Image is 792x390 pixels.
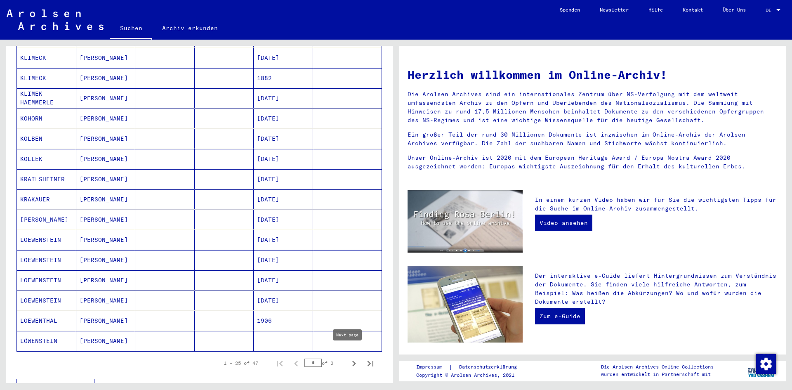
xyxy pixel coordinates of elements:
[76,331,136,351] mat-cell: [PERSON_NAME]
[76,270,136,290] mat-cell: [PERSON_NAME]
[408,130,778,148] p: Ein großer Teil der rund 30 Millionen Dokumente ist inzwischen im Online-Archiv der Arolsen Archi...
[76,311,136,331] mat-cell: [PERSON_NAME]
[254,230,313,250] mat-cell: [DATE]
[254,88,313,108] mat-cell: [DATE]
[17,48,76,68] mat-cell: KLIMECK
[535,308,585,324] a: Zum e-Guide
[17,88,76,108] mat-cell: KLIMEK HAEMMERLE
[76,291,136,310] mat-cell: [PERSON_NAME]
[76,68,136,88] mat-cell: [PERSON_NAME]
[17,149,76,169] mat-cell: KOLLEK
[535,215,592,231] a: Video ansehen
[254,169,313,189] mat-cell: [DATE]
[408,154,778,171] p: Unser Online-Archiv ist 2020 mit dem European Heritage Award / Europa Nostra Award 2020 ausgezeic...
[254,250,313,270] mat-cell: [DATE]
[17,270,76,290] mat-cell: LOEWENSTEIN
[766,7,775,13] span: DE
[254,149,313,169] mat-cell: [DATE]
[254,291,313,310] mat-cell: [DATE]
[76,129,136,149] mat-cell: [PERSON_NAME]
[17,311,76,331] mat-cell: LÖEWENTHAL
[152,18,228,38] a: Archiv erkunden
[453,363,527,371] a: Datenschutzerklärung
[76,48,136,68] mat-cell: [PERSON_NAME]
[535,272,778,306] p: Der interaktive e-Guide liefert Hintergrundwissen zum Verständnis der Dokumente. Sie finden viele...
[17,210,76,229] mat-cell: [PERSON_NAME]
[254,311,313,331] mat-cell: 1906
[76,109,136,128] mat-cell: [PERSON_NAME]
[408,66,778,83] h1: Herzlich willkommen im Online-Archiv!
[254,68,313,88] mat-cell: 1882
[224,359,258,367] div: 1 – 25 of 47
[535,196,778,213] p: In einem kurzen Video haben wir für Sie die wichtigsten Tipps für die Suche im Online-Archiv zusa...
[254,189,313,209] mat-cell: [DATE]
[254,270,313,290] mat-cell: [DATE]
[254,109,313,128] mat-cell: [DATE]
[416,363,449,371] a: Impressum
[76,149,136,169] mat-cell: [PERSON_NAME]
[408,190,523,253] img: video.jpg
[756,354,776,374] img: Zustimmung ändern
[17,189,76,209] mat-cell: KRAKAUER
[254,210,313,229] mat-cell: [DATE]
[254,129,313,149] mat-cell: [DATE]
[76,230,136,250] mat-cell: [PERSON_NAME]
[746,360,777,381] img: yv_logo.png
[601,371,714,378] p: wurden entwickelt in Partnerschaft mit
[17,331,76,351] mat-cell: LÖWENSTEIN
[362,355,379,371] button: Last page
[288,355,304,371] button: Previous page
[601,363,714,371] p: Die Arolsen Archives Online-Collections
[416,363,527,371] div: |
[76,88,136,108] mat-cell: [PERSON_NAME]
[304,359,346,367] div: of 2
[17,230,76,250] mat-cell: LOEWENSTEIN
[346,355,362,371] button: Next page
[17,129,76,149] mat-cell: KOLBEN
[76,210,136,229] mat-cell: [PERSON_NAME]
[271,355,288,371] button: First page
[254,48,313,68] mat-cell: [DATE]
[76,189,136,209] mat-cell: [PERSON_NAME]
[17,291,76,310] mat-cell: LOEWENSTEIN
[7,9,104,30] img: Arolsen_neg.svg
[408,90,778,125] p: Die Arolsen Archives sind ein internationales Zentrum über NS-Verfolgung mit dem weltweit umfasse...
[76,250,136,270] mat-cell: [PERSON_NAME]
[17,109,76,128] mat-cell: KOHORN
[110,18,152,40] a: Suchen
[17,68,76,88] mat-cell: KLIMECK
[17,169,76,189] mat-cell: KRAILSHEIMER
[76,169,136,189] mat-cell: [PERSON_NAME]
[416,371,527,379] p: Copyright © Arolsen Archives, 2021
[17,250,76,270] mat-cell: LOEWENSTEIN
[408,266,523,343] img: eguide.jpg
